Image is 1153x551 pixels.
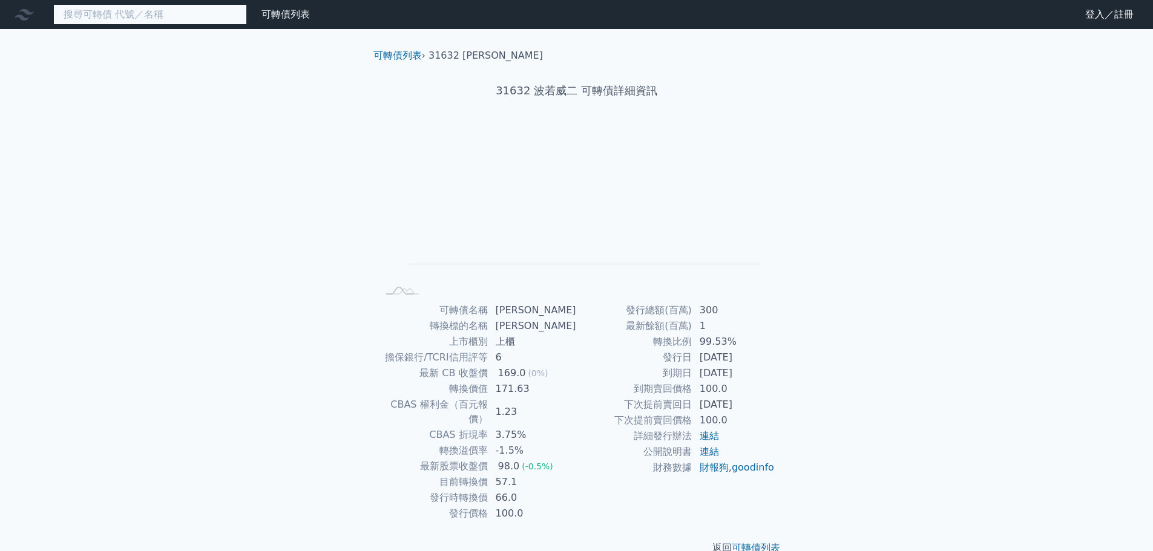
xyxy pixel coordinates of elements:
[488,443,577,458] td: -1.5%
[429,48,543,63] li: 31632 [PERSON_NAME]
[732,461,774,473] a: goodinfo
[378,334,488,350] td: 上市櫃別
[1076,5,1143,24] a: 登入／註冊
[488,381,577,397] td: 171.63
[577,460,692,475] td: 財務數據
[577,444,692,460] td: 公開說明書
[488,474,577,490] td: 57.1
[378,427,488,443] td: CBAS 折現率
[496,459,522,474] div: 98.0
[378,458,488,474] td: 最新股票收盤價
[692,397,775,412] td: [DATE]
[378,506,488,521] td: 發行價格
[364,82,790,99] h1: 31632 波若威二 可轉債詳細資訊
[577,350,692,365] td: 發行日
[577,318,692,334] td: 最新餘額(百萬)
[488,397,577,427] td: 1.23
[378,490,488,506] td: 發行時轉換價
[700,446,719,457] a: 連結
[378,474,488,490] td: 目前轉換價
[378,318,488,334] td: 轉換標的名稱
[488,318,577,334] td: [PERSON_NAME]
[692,365,775,381] td: [DATE]
[700,430,719,442] a: 連結
[398,137,761,282] g: Chart
[488,427,577,443] td: 3.75%
[577,381,692,397] td: 到期賣回價格
[53,4,247,25] input: 搜尋可轉債 代號／名稱
[577,412,692,428] td: 下次提前賣回價格
[378,397,488,427] td: CBAS 權利金（百元報價）
[692,381,775,397] td: 100.0
[522,461,553,471] span: (-0.5%)
[692,412,775,428] td: 100.0
[373,50,422,61] a: 可轉債列表
[700,461,729,473] a: 財報狗
[577,334,692,350] td: 轉換比例
[528,368,548,378] span: (0%)
[577,365,692,381] td: 到期日
[373,48,425,63] li: ›
[488,334,577,350] td: 上櫃
[496,366,528,380] div: 169.0
[692,460,775,475] td: ,
[577,302,692,318] td: 發行總額(百萬)
[488,490,577,506] td: 66.0
[692,350,775,365] td: [DATE]
[378,302,488,318] td: 可轉債名稱
[378,365,488,381] td: 最新 CB 收盤價
[577,428,692,444] td: 詳細發行辦法
[692,318,775,334] td: 1
[378,350,488,365] td: 擔保銀行/TCRI信用評等
[261,8,310,20] a: 可轉債列表
[378,443,488,458] td: 轉換溢價率
[692,302,775,318] td: 300
[488,350,577,365] td: 6
[378,381,488,397] td: 轉換價值
[577,397,692,412] td: 下次提前賣回日
[488,302,577,318] td: [PERSON_NAME]
[692,334,775,350] td: 99.53%
[488,506,577,521] td: 100.0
